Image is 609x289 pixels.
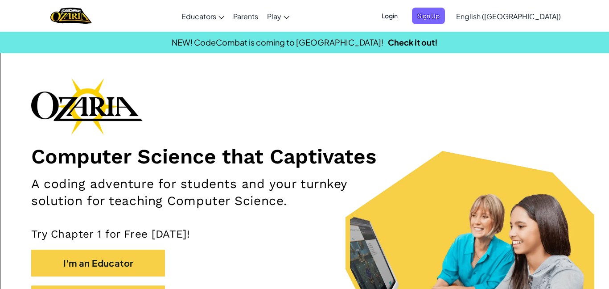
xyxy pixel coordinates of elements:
[50,7,92,25] img: Home
[412,8,445,24] button: Sign Up
[452,4,565,28] a: English ([GEOGRAPHIC_DATA])
[31,250,165,276] button: I'm an Educator
[263,4,294,28] a: Play
[456,12,561,21] span: English ([GEOGRAPHIC_DATA])
[50,7,92,25] a: Ozaria by CodeCombat logo
[31,78,143,135] img: Ozaria branding logo
[31,144,578,169] h1: Computer Science that Captivates
[229,4,263,28] a: Parents
[31,176,397,209] h2: A coding adventure for students and your turnkey solution for teaching Computer Science.
[388,37,438,47] a: Check it out!
[376,8,403,24] button: Login
[177,4,229,28] a: Educators
[172,37,383,47] span: NEW! CodeCombat is coming to [GEOGRAPHIC_DATA]!
[31,227,578,241] p: Try Chapter 1 for Free [DATE]!
[181,12,216,21] span: Educators
[267,12,281,21] span: Play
